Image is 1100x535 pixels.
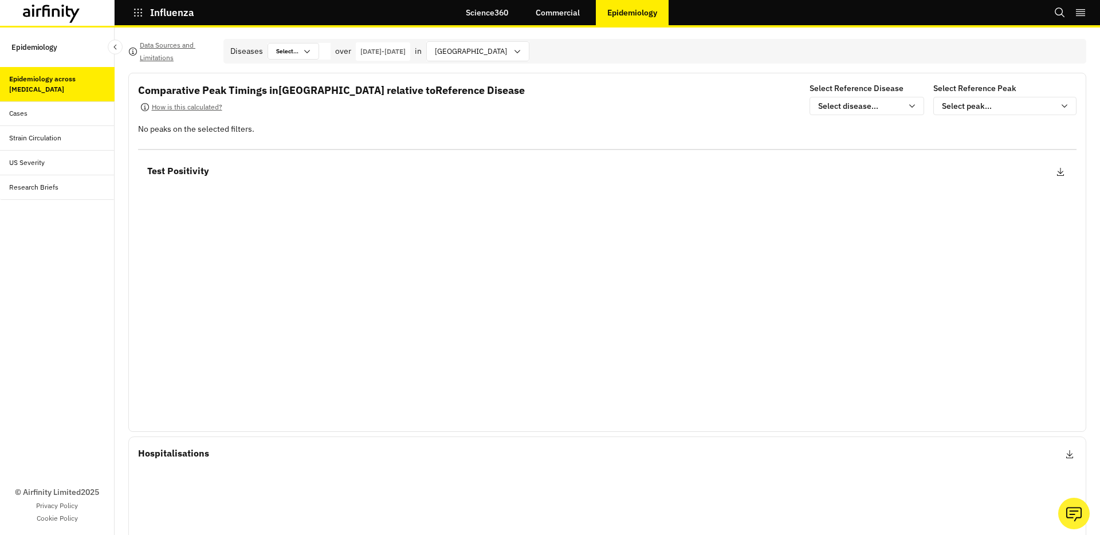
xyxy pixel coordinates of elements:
button: Influenza [133,3,194,22]
p: [DATE] - [DATE] [360,46,406,57]
p: No peaks on the selected filters. [138,123,1077,135]
div: Research Briefs [9,182,58,192]
p: Hospitalisations [138,446,209,461]
button: Ask our analysts [1058,498,1090,529]
button: Data Sources and Limitations [128,42,214,61]
p: Comparative Peak Timings in [GEOGRAPHIC_DATA] relative to Reference Disease [138,82,525,98]
div: Cases [9,108,27,119]
p: Epidemiology [11,37,57,58]
div: Epidemiology across [MEDICAL_DATA] [9,74,105,95]
button: Close Sidebar [108,40,123,54]
div: Select disease... [818,100,902,112]
div: US Severity [9,158,45,168]
p: Test Positivity [147,164,209,179]
p: Epidemiology [607,8,657,17]
a: Privacy Policy [36,501,78,511]
p: over [335,45,351,57]
p: © Airfinity Limited 2025 [15,486,99,498]
button: How is this calculated? [138,98,224,116]
div: Diseases [230,45,263,57]
p: Data Sources and Limitations [140,39,214,64]
div: Strain Circulation [9,133,61,143]
p: Select Reference Peak [933,82,1016,95]
button: Search [1054,3,1066,22]
a: Cookie Policy [37,513,78,524]
p: Influenza [150,7,194,18]
p: How is this calculated? [152,101,222,113]
p: Select Reference Disease [810,82,903,95]
p: in [415,45,422,57]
